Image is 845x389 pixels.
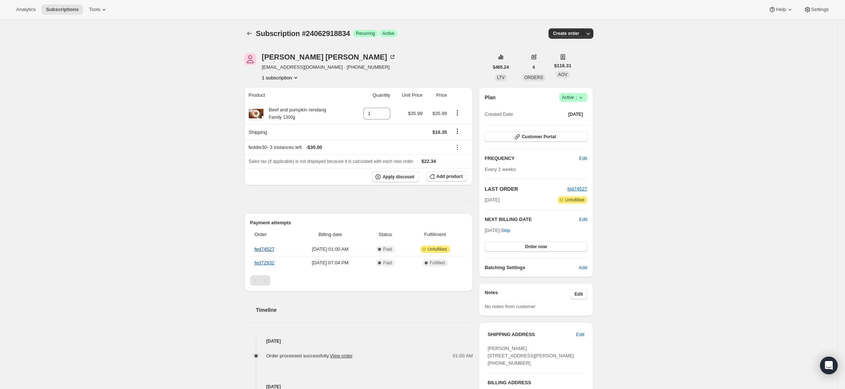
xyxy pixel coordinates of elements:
[352,87,392,103] th: Quantity
[485,167,516,172] span: Every 2 weeks
[568,111,583,117] span: [DATE]
[244,87,353,103] th: Product
[799,4,833,15] button: Settings
[244,53,256,65] span: Erin Inger
[485,264,579,271] h6: Batching Settings
[330,353,353,358] a: View order
[485,185,567,193] h2: LAST ORDER
[493,64,509,70] span: $465.24
[432,111,447,116] span: $35.99
[524,75,543,80] span: ORDERS
[549,28,583,39] button: Create order
[266,353,353,358] span: Order processed successfully.
[567,185,587,193] button: fed74527
[428,246,447,252] span: Unfulfilled
[306,144,322,151] span: - $30.00
[558,72,567,77] span: AOV
[579,216,587,223] button: Edit
[452,109,463,117] button: Product actions
[372,171,419,182] button: Apply discount
[244,28,255,39] button: Subscriptions
[382,174,414,180] span: Apply discount
[452,127,463,135] button: Shipping actions
[485,289,570,299] h3: Notes
[383,246,392,252] span: Paid
[579,264,587,271] span: Add
[811,7,829,13] span: Settings
[485,196,500,204] span: [DATE]
[250,226,295,243] th: Order
[485,242,587,252] button: Order now
[575,153,591,164] button: Edit
[244,124,353,140] th: Shipping
[764,4,798,15] button: Help
[367,231,403,238] span: Status
[501,227,510,234] span: Skip
[564,109,587,119] button: [DATE]
[262,53,396,61] div: [PERSON_NAME] [PERSON_NAME]
[432,129,447,135] span: $16.35
[522,134,556,140] span: Customer Portal
[356,31,375,36] span: Recurring
[485,94,496,101] h2: Plan
[269,115,295,120] small: Family 1300g
[820,357,838,374] div: Open Intercom Messenger
[576,331,584,338] span: Edit
[262,64,396,71] span: [EMAIL_ADDRESS][DOMAIN_NAME] · [PHONE_NUMBER]
[46,7,79,13] span: Subscriptions
[485,216,579,223] h2: NEXT BILLING DATE
[489,62,513,72] button: $465.24
[570,289,587,299] button: Edit
[553,31,579,36] span: Create order
[554,62,571,69] span: $116.31
[250,219,467,226] h2: Payment attempts
[249,144,447,151] div: feddie30 - 3 instances left
[497,225,515,236] button: Skip
[572,329,589,340] button: Edit
[16,7,36,13] span: Analytics
[485,155,579,162] h2: FREQUENCY
[421,158,436,164] span: $22.34
[262,74,299,81] button: Product actions
[575,291,583,297] span: Edit
[567,186,587,192] a: fed74527
[382,31,395,36] span: Active
[488,331,576,338] h3: SHIPPING ADDRESS
[12,4,40,15] button: Analytics
[488,379,584,386] h3: BILLING ADDRESS
[255,260,274,265] a: fed72932
[84,4,112,15] button: Tools
[383,260,392,266] span: Paid
[436,174,463,179] span: Add product
[407,231,463,238] span: Fulfillment
[297,246,363,253] span: [DATE] · 01:00 AM
[532,64,535,70] span: 4
[528,62,539,72] button: 4
[579,155,587,162] span: Edit
[488,346,574,366] span: [PERSON_NAME] [STREET_ADDRESS][PERSON_NAME] [PHONE_NUMBER]
[430,260,445,266] span: Fulfilled
[485,111,513,118] span: Created Date
[485,228,510,233] span: [DATE] ·
[297,259,363,267] span: [DATE] · 07:04 PM
[776,7,786,13] span: Help
[565,197,585,203] span: Unfulfilled
[250,275,467,286] nav: Pagination
[392,87,425,103] th: Unit Price
[497,75,505,80] span: LTV
[525,244,547,250] span: Order now
[89,7,100,13] span: Tools
[255,246,274,252] a: fed74527
[408,111,423,116] span: $35.99
[485,132,587,142] button: Customer Portal
[425,87,449,103] th: Price
[244,338,473,345] h4: [DATE]
[249,159,414,164] span: Sales tax (if applicable) is not displayed because it is calculated with each new order.
[297,231,363,238] span: Billing date
[485,304,536,309] span: No notes from customer
[426,171,467,182] button: Add product
[453,352,473,360] span: 01:00 AM
[574,262,591,274] button: Add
